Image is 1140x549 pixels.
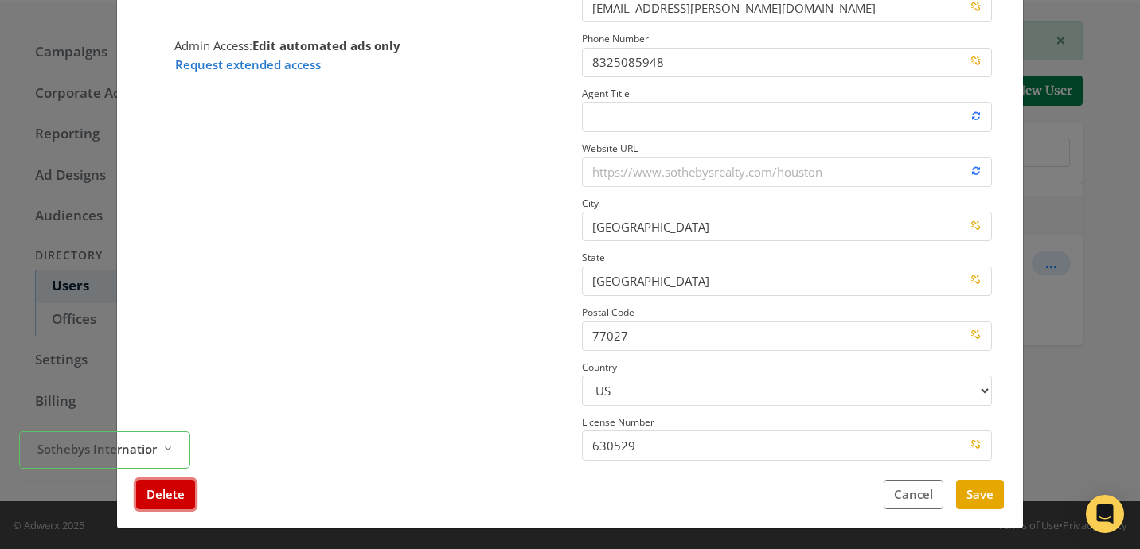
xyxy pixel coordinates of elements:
[582,32,649,45] small: Phone Number
[19,431,190,469] button: Sothebys International Realty - [PERSON_NAME]
[174,37,400,53] span: Admin Access:
[582,142,638,155] small: Website URL
[582,251,605,264] small: State
[582,306,634,319] small: Postal Code
[582,415,654,429] small: License Number
[582,321,992,351] input: Postal Code
[582,102,992,131] input: Agent Title
[582,267,992,296] input: State
[582,157,992,186] input: Website URL
[1086,495,1124,533] div: Open Intercom Messenger
[582,87,630,100] small: Agent Title
[37,440,157,458] span: Sothebys International Realty - [PERSON_NAME]
[582,212,992,241] input: City
[582,197,599,210] small: City
[582,360,617,374] small: Country
[956,480,1004,509] button: Save
[136,480,195,509] button: Delete
[582,376,992,405] select: Country
[884,480,943,509] button: Cancel
[582,430,992,460] input: License Number
[582,48,992,77] input: Phone Number
[252,37,400,53] strong: Edit automated ads only
[174,55,322,75] button: Request extended access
